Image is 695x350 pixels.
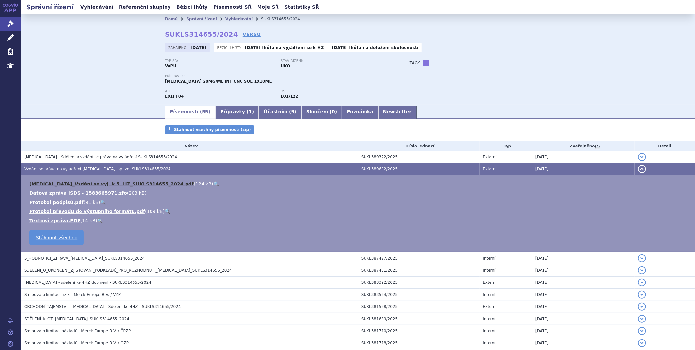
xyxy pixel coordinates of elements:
td: [DATE] [532,252,635,264]
td: SUKL381558/2025 [358,301,480,313]
a: 🔍 [165,209,170,214]
a: Stáhnout všechny písemnosti (zip) [165,125,254,134]
strong: [DATE] [191,45,206,50]
a: Správní řízení [186,17,217,21]
span: OBCHODNÍ TAJEMSTVÍ - Bavencio - Sdělení ke 4HZ - SUKLS314655/2024 [24,304,181,309]
span: Externí [483,155,497,159]
td: [DATE] [532,313,635,325]
h3: Tagy [410,59,420,67]
a: Písemnosti (55) [165,106,215,119]
p: Stav řízení: [281,59,390,63]
strong: VaPÚ [165,64,176,68]
li: ( ) [29,199,688,205]
span: Smlouva o limitaci nákladů - Merck Europe B.V. / OZP [24,341,129,345]
button: detail [638,279,646,286]
th: Název [21,141,358,151]
p: ATC: [165,89,274,93]
span: [MEDICAL_DATA] 20MG/ML INF CNC SOL 1X10ML [165,79,272,84]
span: 55 [202,109,208,114]
li: ( ) [29,190,688,196]
a: Vyhledávání [225,17,253,21]
span: Zahájeno: [168,45,189,50]
a: Vyhledávání [79,3,116,11]
a: Běžící lhůty [174,3,210,11]
a: lhůta na doložení skutečnosti [349,45,419,50]
p: RS: [281,89,390,93]
p: - [332,45,419,50]
a: Účastníci (9) [259,106,301,119]
td: [DATE] [532,301,635,313]
a: + [423,60,429,66]
td: [DATE] [532,325,635,337]
span: SDĚLENÍ_K_OT_BAVENCIO_SUKLS314655_2024 [24,317,129,321]
th: Detail [635,141,695,151]
span: 1 [249,109,252,114]
td: SUKL387427/2025 [358,252,480,264]
th: Zveřejněno [532,141,635,151]
th: Číslo jednací [358,141,480,151]
td: SUKL381689/2025 [358,313,480,325]
a: Protokol podpisů.pdf [29,200,84,205]
a: Textová zpráva.PDF [29,218,80,223]
td: SUKL389692/2025 [358,163,480,175]
span: Interní [483,317,496,321]
button: detail [638,165,646,173]
span: Interní [483,256,496,261]
span: Interní [483,329,496,333]
td: SUKL381710/2025 [358,325,480,337]
a: 🔍 [97,218,103,223]
button: detail [638,303,646,311]
button: detail [638,254,646,262]
a: Písemnosti SŘ [211,3,254,11]
a: Sloučení (0) [301,106,342,119]
td: [DATE] [532,337,635,349]
a: VERSO [243,31,261,38]
td: SUKL381718/2025 [358,337,480,349]
button: detail [638,153,646,161]
a: Moje SŘ [255,3,281,11]
a: Newsletter [378,106,417,119]
strong: avelumab [281,94,298,99]
button: detail [638,291,646,299]
abbr: (?) [595,144,600,149]
span: Interní [483,341,496,345]
span: 203 kB [129,190,145,196]
span: Smlouva o limitaci rizik - Merck Europe B.V. / VZP [24,292,121,297]
a: Referenční skupiny [117,3,173,11]
li: ( ) [29,217,688,224]
a: 🔍 [213,181,219,186]
p: - [245,45,324,50]
a: lhůta na vyjádření se k HZ [262,45,324,50]
span: 14 kB [82,218,95,223]
span: 124 kB [195,181,211,186]
a: Datová zpráva ISDS - 1583665971.zfo [29,190,127,196]
a: [MEDICAL_DATA]_Vzdání se vyj. k 5. HZ_SUKLS314655_2024.pdf [29,181,194,186]
span: 5_HODNOTÍCÍ_ZPRÁVA_BAVENCIO_SUKLS314655_2024 [24,256,145,261]
span: Smlouva o limitaci nákladů - Merck Europe B.V. / ČPZP [24,329,131,333]
span: 91 kB [85,200,98,205]
a: Poznámka [342,106,378,119]
td: SUKL383534/2025 [358,289,480,301]
span: Běžící lhůty: [217,45,243,50]
td: SUKL383392/2025 [358,277,480,289]
td: [DATE] [532,264,635,277]
a: 🔍 [100,200,106,205]
button: detail [638,339,646,347]
li: ( ) [29,208,688,215]
span: 0 [332,109,335,114]
th: Typ [480,141,532,151]
span: Vzdání se práva na vyjádření BAVENCIO, sp. zn. SUKLS314655/2024 [24,167,171,171]
p: Přípravek: [165,74,397,78]
a: Stáhnout všechno [29,230,84,245]
span: Interní [483,292,496,297]
span: Externí [483,304,497,309]
span: Externí [483,280,497,285]
span: 9 [291,109,294,114]
button: detail [638,327,646,335]
span: Stáhnout všechny písemnosti (zip) [174,127,251,132]
strong: [DATE] [245,45,261,50]
strong: [DATE] [332,45,348,50]
strong: UKO [281,64,290,68]
td: SUKL387451/2025 [358,264,480,277]
h2: Správní řízení [21,2,79,11]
